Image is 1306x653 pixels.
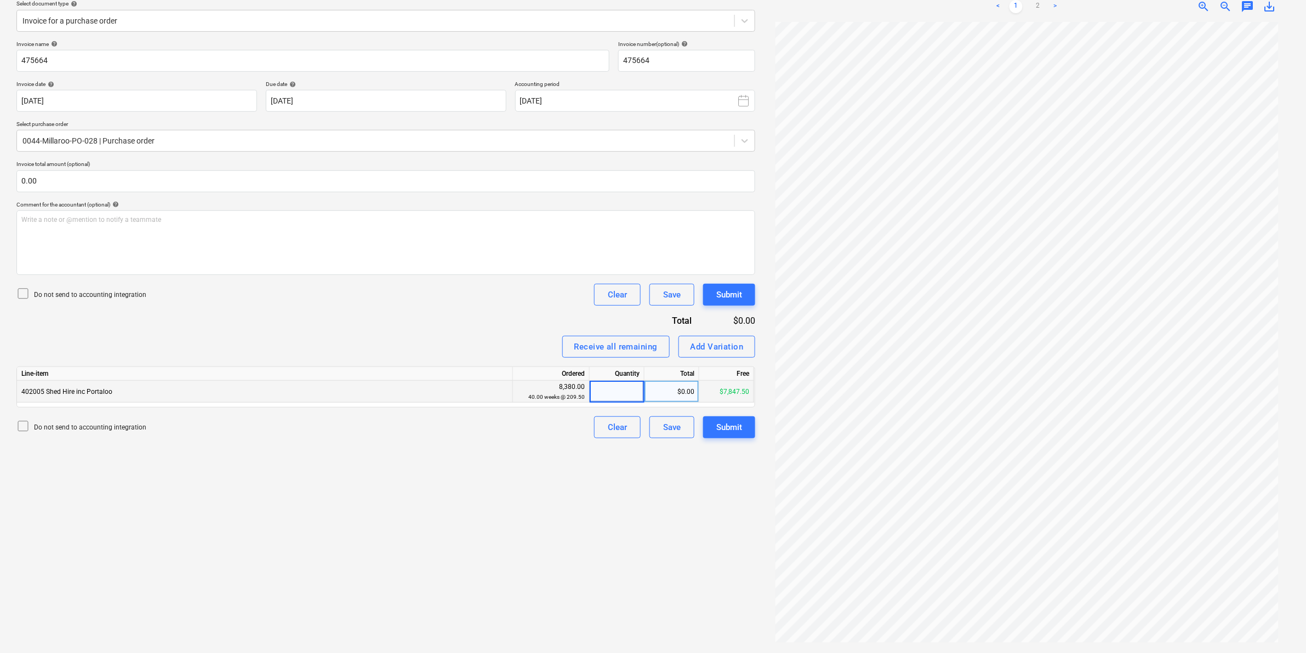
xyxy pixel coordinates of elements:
button: Add Variation [678,336,756,358]
div: $0.00 [645,381,699,403]
button: Submit [703,416,755,438]
span: help [45,81,54,88]
div: Save [663,288,681,302]
p: Invoice total amount (optional) [16,161,755,170]
span: 402005 Shed Hire inc Portaloo [21,388,112,396]
span: help [69,1,77,7]
span: help [679,41,688,47]
span: help [287,81,296,88]
div: $0.00 [710,314,756,327]
div: Due date [266,81,506,88]
input: Invoice date not specified [16,90,257,112]
div: Ordered [513,367,590,381]
p: Accounting period [515,81,756,90]
p: Do not send to accounting integration [34,423,146,432]
div: Receive all remaining [574,340,658,354]
button: Clear [594,416,641,438]
button: Save [649,416,694,438]
div: Invoice date [16,81,257,88]
div: Submit [716,420,742,434]
div: Clear [608,288,627,302]
input: Invoice name [16,50,609,72]
div: Quantity [590,367,645,381]
div: $7,847.50 [699,381,754,403]
div: Save [663,420,681,434]
input: Due date not specified [266,90,506,112]
button: Receive all remaining [562,336,670,358]
p: Do not send to accounting integration [34,290,146,300]
div: Line-item [17,367,513,381]
div: Submit [716,288,742,302]
button: Submit [703,284,755,306]
button: Clear [594,284,641,306]
input: Invoice number [618,50,755,72]
div: Invoice number (optional) [618,41,755,48]
iframe: Chat Widget [1251,600,1306,653]
span: help [110,201,119,208]
span: help [49,41,58,47]
p: Select purchase order [16,121,755,130]
div: 8,380.00 [517,382,585,402]
div: Clear [608,420,627,434]
div: Total [613,314,709,327]
button: [DATE] [515,90,756,112]
small: 40.00 weeks @ 209.50 [528,394,585,400]
div: Total [645,367,699,381]
input: Invoice total amount (optional) [16,170,755,192]
button: Save [649,284,694,306]
div: Add Variation [691,340,744,354]
div: Free [699,367,754,381]
div: Invoice name [16,41,609,48]
div: Comment for the accountant (optional) [16,201,755,208]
